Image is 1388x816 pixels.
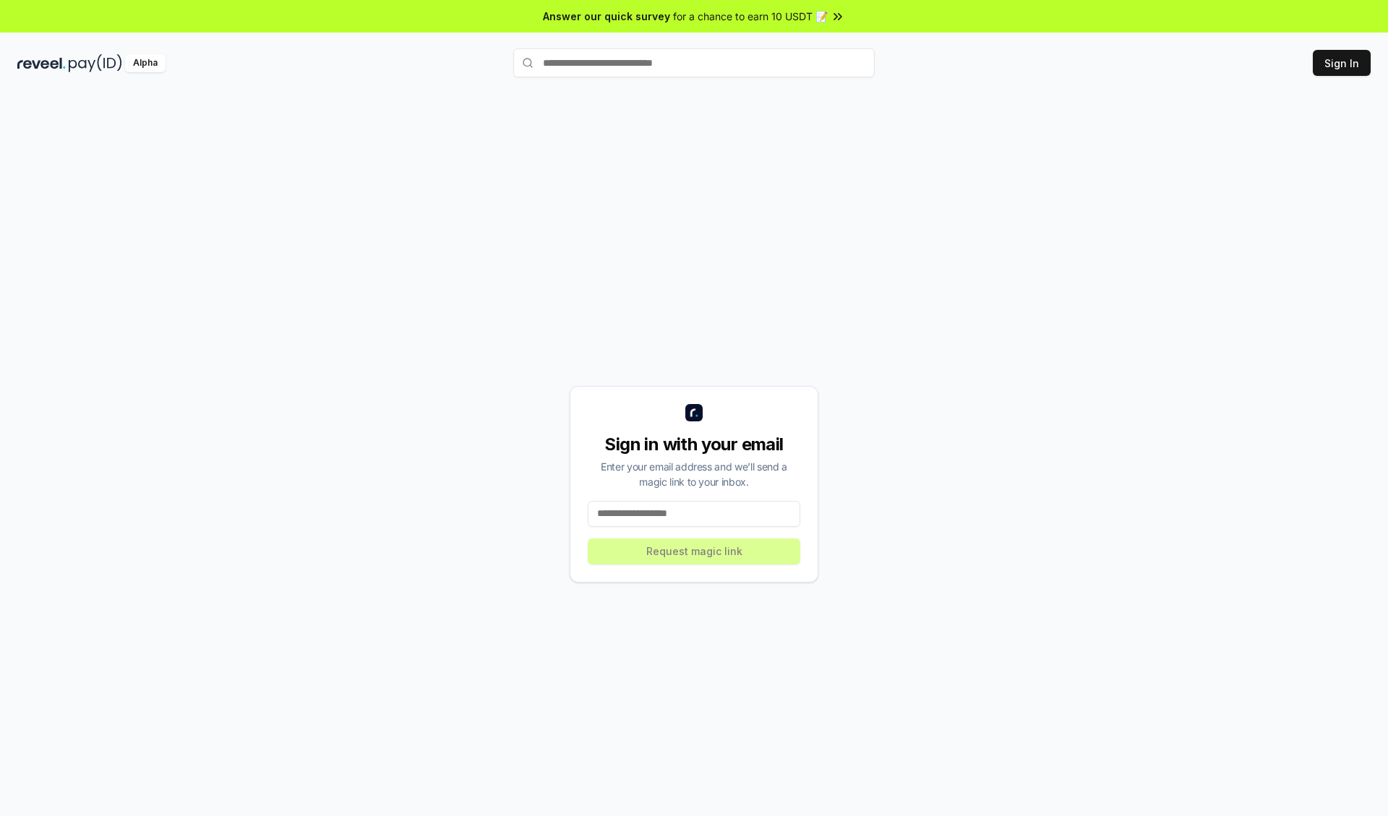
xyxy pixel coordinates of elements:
button: Sign In [1313,50,1371,76]
span: for a chance to earn 10 USDT 📝 [673,9,828,24]
img: reveel_dark [17,54,66,72]
div: Enter your email address and we’ll send a magic link to your inbox. [588,459,800,489]
img: logo_small [685,404,703,421]
img: pay_id [69,54,122,72]
span: Answer our quick survey [543,9,670,24]
div: Alpha [125,54,166,72]
div: Sign in with your email [588,433,800,456]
